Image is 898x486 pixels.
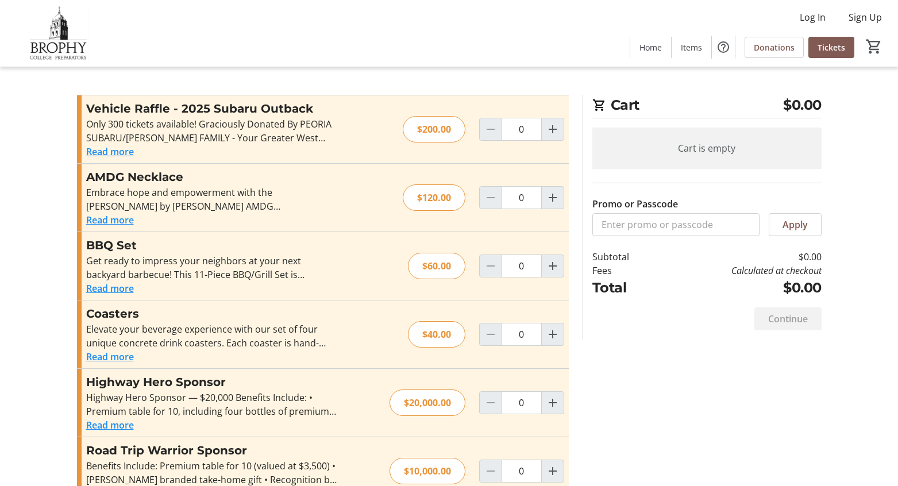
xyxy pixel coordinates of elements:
img: Brophy College Preparatory 's Logo [7,5,109,62]
button: Increment by one [542,187,564,209]
div: $20,000.00 [390,389,465,416]
div: Cart is empty [592,128,822,169]
label: Promo or Passcode [592,197,678,211]
input: Road Trip Warrior Sponsor Quantity [502,460,542,483]
div: Highway Hero Sponsor — $20,000 Benefits Include: • Premium table for 10, including four bottles o... [86,391,337,418]
h3: Coasters [86,305,337,322]
span: Log In [800,10,826,24]
input: Vehicle Raffle - 2025 Subaru Outback Quantity [502,118,542,141]
span: $0.00 [783,95,822,115]
td: $0.00 [658,277,821,298]
button: Apply [769,213,822,236]
a: Tickets [808,37,854,58]
button: Read more [86,281,134,295]
div: $120.00 [403,184,465,211]
a: Donations [745,37,804,58]
button: Increment by one [542,118,564,140]
td: Subtotal [592,250,659,264]
button: Help [712,36,735,59]
h2: Cart [592,95,822,118]
a: Home [630,37,671,58]
div: Embrace hope and empowerment with the [PERSON_NAME] by [PERSON_NAME] AMDG [PERSON_NAME] necklace,... [86,186,337,213]
h3: BBQ Set [86,237,337,254]
a: Items [672,37,711,58]
div: Elevate your beverage experience with our set of four unique concrete drink coasters. Each coaste... [86,322,337,350]
h3: Road Trip Warrior Sponsor [86,442,337,459]
span: Tickets [818,41,845,53]
button: Increment by one [542,460,564,482]
span: Sign Up [849,10,882,24]
td: $0.00 [658,250,821,264]
button: Cart [864,36,884,57]
div: $40.00 [408,321,465,348]
td: Calculated at checkout [658,264,821,277]
span: Donations [754,41,795,53]
button: Increment by one [542,323,564,345]
button: Sign Up [839,8,891,26]
button: Increment by one [542,392,564,414]
button: Read more [86,213,134,227]
input: Highway Hero Sponsor Quantity [502,391,542,414]
input: Coasters Quantity [502,323,542,346]
input: Enter promo or passcode [592,213,760,236]
button: Read more [86,350,134,364]
button: Increment by one [542,255,564,277]
h3: Highway Hero Sponsor [86,373,337,391]
input: BBQ Set Quantity [502,254,542,277]
div: $60.00 [408,253,465,279]
button: Read more [86,418,134,432]
input: AMDG Necklace Quantity [502,186,542,209]
div: Get ready to impress your neighbors at your next backyard barbecue! This 11-Piece BBQ/Grill Set i... [86,254,337,281]
td: Fees [592,264,659,277]
div: $200.00 [403,116,465,142]
h3: Vehicle Raffle - 2025 Subaru Outback [86,100,337,117]
button: Read more [86,145,134,159]
span: Home [639,41,662,53]
span: Items [681,41,702,53]
div: Only 300 tickets available! Graciously Donated By PEORIA SUBARU/[PERSON_NAME] FAMILY - Your Great... [86,117,337,145]
button: Log In [791,8,835,26]
div: $10,000.00 [390,458,465,484]
td: Total [592,277,659,298]
h3: AMDG Necklace [86,168,337,186]
span: Apply [783,218,808,232]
